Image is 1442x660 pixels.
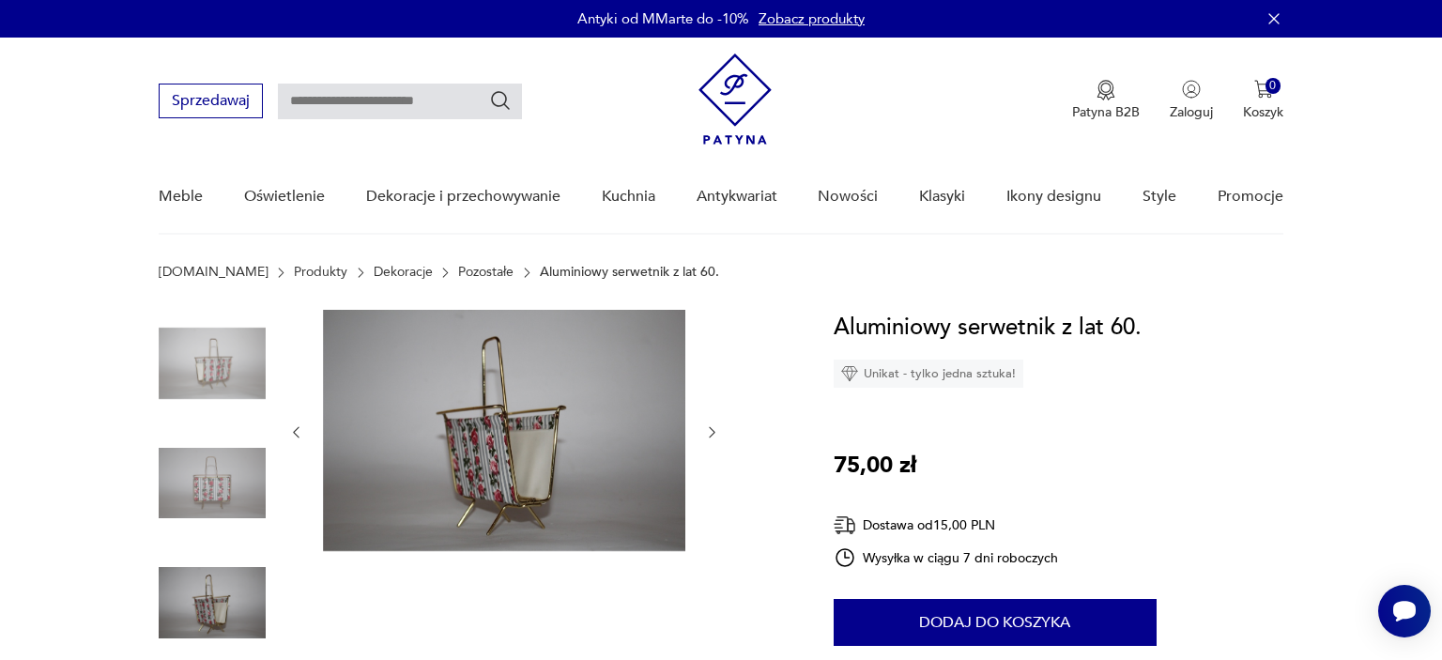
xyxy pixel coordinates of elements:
[159,161,203,233] a: Meble
[1006,161,1101,233] a: Ikony designu
[159,430,266,537] img: Zdjęcie produktu Aluminiowy serwetnik z lat 60.
[159,310,266,417] img: Zdjęcie produktu Aluminiowy serwetnik z lat 60.
[919,161,965,233] a: Klasyki
[697,161,777,233] a: Antykwariat
[489,89,512,112] button: Szukaj
[818,161,878,233] a: Nowości
[1243,103,1283,121] p: Koszyk
[540,265,719,280] p: Aluminiowy serwetnik z lat 60.
[602,161,655,233] a: Kuchnia
[294,265,347,280] a: Produkty
[323,310,685,551] img: Zdjęcie produktu Aluminiowy serwetnik z lat 60.
[1170,80,1213,121] button: Zaloguj
[1378,585,1431,637] iframe: Smartsupp widget button
[834,360,1023,388] div: Unikat - tylko jedna sztuka!
[1072,80,1140,121] a: Ikona medaluPatyna B2B
[458,265,514,280] a: Pozostałe
[159,96,263,109] a: Sprzedawaj
[244,161,325,233] a: Oświetlenie
[759,9,865,28] a: Zobacz produkty
[834,546,1059,569] div: Wysyłka w ciągu 7 dni roboczych
[1243,80,1283,121] button: 0Koszyk
[834,514,1059,537] div: Dostawa od 15,00 PLN
[1072,80,1140,121] button: Patyna B2B
[834,599,1157,646] button: Dodaj do koszyka
[1097,80,1115,100] img: Ikona medalu
[1266,78,1281,94] div: 0
[1072,103,1140,121] p: Patyna B2B
[159,84,263,118] button: Sprzedawaj
[1218,161,1283,233] a: Promocje
[1254,80,1273,99] img: Ikona koszyka
[577,9,749,28] p: Antyki od MMarte do -10%
[374,265,433,280] a: Dekoracje
[1182,80,1201,99] img: Ikonka użytkownika
[1143,161,1176,233] a: Style
[834,310,1142,345] h1: Aluminiowy serwetnik z lat 60.
[159,265,268,280] a: [DOMAIN_NAME]
[366,161,560,233] a: Dekoracje i przechowywanie
[841,365,858,382] img: Ikona diamentu
[698,54,772,145] img: Patyna - sklep z meblami i dekoracjami vintage
[834,448,916,483] p: 75,00 zł
[1170,103,1213,121] p: Zaloguj
[834,514,856,537] img: Ikona dostawy
[159,549,266,656] img: Zdjęcie produktu Aluminiowy serwetnik z lat 60.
